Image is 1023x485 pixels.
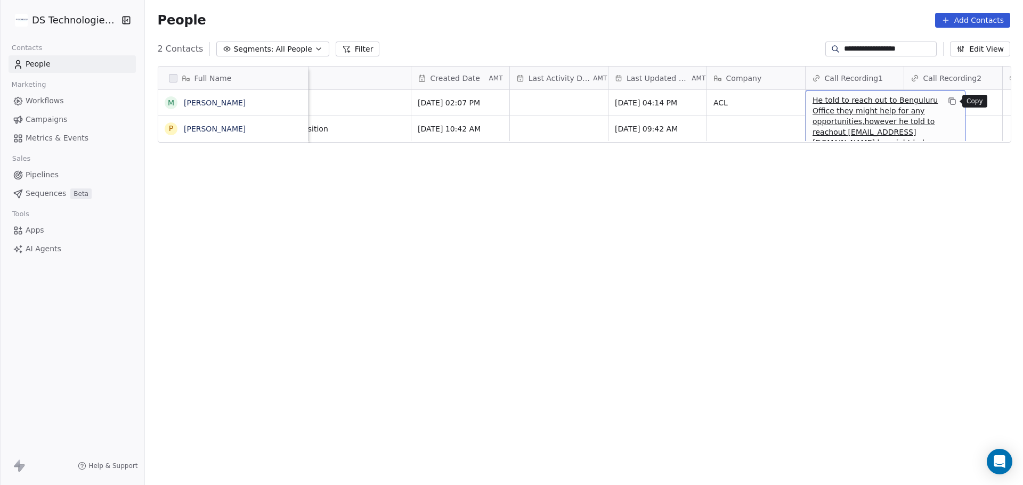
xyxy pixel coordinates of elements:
[923,73,982,84] span: Call Recording2
[411,67,509,89] div: Created DateAMT
[967,97,983,105] p: Copy
[431,73,480,84] span: Created Date
[26,188,66,199] span: Sequences
[7,40,47,56] span: Contacts
[692,74,705,83] span: AMT
[158,43,204,55] span: 2 Contacts
[813,96,938,158] a: He told to reach out to Benguluru Office they might help for any opportunities,however he told to...
[231,124,404,134] span: Head of Talent Acquisition
[7,151,35,167] span: Sales
[935,13,1010,28] button: Add Contacts
[825,73,883,84] span: Call Recording1
[168,123,173,134] div: P
[275,44,312,55] span: All People
[26,243,61,254] span: AI Agents
[7,206,34,222] span: Tools
[88,462,137,470] span: Help & Support
[231,97,404,108] span: VP at ACL Digital
[9,185,136,202] a: SequencesBeta
[9,92,136,110] a: Workflows
[26,114,67,125] span: Campaigns
[225,67,411,89] div: Job Title
[15,14,28,27] img: DS%20Updated%20Logo.jpg
[615,124,700,134] span: [DATE] 09:42 AM
[9,129,136,147] a: Metrics & Events
[510,67,608,89] div: Last Activity DateAMT
[593,74,607,83] span: AMT
[9,240,136,258] a: AI Agents
[529,73,591,84] span: Last Activity Date
[950,42,1010,56] button: Edit View
[9,55,136,73] a: People
[70,188,92,199] span: Beta
[336,42,380,56] button: Filter
[713,97,799,108] span: ACL
[707,67,805,89] div: Company
[158,90,308,468] div: grid
[904,67,1002,89] div: Call Recording2
[26,169,59,180] span: Pipelines
[184,125,246,133] a: [PERSON_NAME]
[26,59,51,70] span: People
[158,67,308,89] div: Full Name
[26,225,44,236] span: Apps
[78,462,137,470] a: Help & Support
[608,67,707,89] div: Last Updated DateAMT
[726,73,762,84] span: Company
[194,73,232,84] span: Full Name
[615,97,700,108] span: [DATE] 04:14 PM
[233,44,273,55] span: Segments:
[158,12,206,28] span: People
[168,97,174,109] div: M
[184,98,246,107] a: [PERSON_NAME]
[26,133,88,144] span: Metrics & Events
[806,67,904,89] div: Call Recording1
[32,13,118,27] span: DS Technologies Inc
[418,124,503,134] span: [DATE] 10:42 AM
[26,95,64,106] span: Workflows
[9,111,136,128] a: Campaigns
[9,166,136,184] a: Pipelines
[627,73,689,84] span: Last Updated Date
[7,77,51,93] span: Marketing
[987,449,1012,474] div: Open Intercom Messenger
[489,74,503,83] span: AMT
[9,221,136,239] a: Apps
[418,97,503,108] span: [DATE] 02:07 PM
[13,11,114,29] button: DS Technologies Inc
